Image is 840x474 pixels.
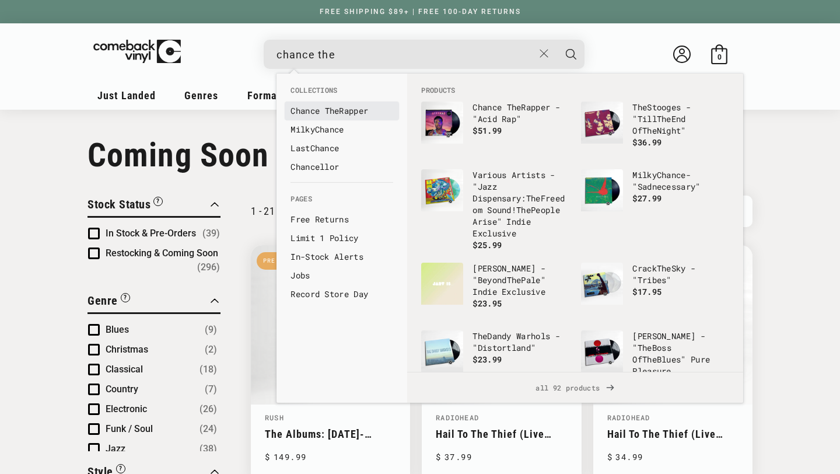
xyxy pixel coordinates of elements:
span: Blues [106,324,129,335]
img: Crack The Sky - "Tribes" [581,263,623,305]
span: 0 [717,53,722,61]
span: Jazz [106,443,125,454]
span: all 92 products [416,372,734,403]
li: pages: Jobs [285,266,399,285]
a: Chance TheRapper [290,105,393,117]
b: Chance [290,161,320,172]
li: collections: Milky Chance [285,120,399,139]
a: Chancellor [290,161,393,173]
span: Restocking & Coming Soon [106,248,218,259]
b: Chance [657,169,686,180]
b: The [507,274,521,285]
li: products: Crack The Sky - "Tribes" [575,257,735,325]
li: products: Jarvis Cocker - "Beyond The Pale" Indie Exclusive [415,257,575,325]
span: Number of products: (18) [199,363,217,377]
p: Rapper - "Acid Rap" [473,102,569,125]
b: The [657,113,671,124]
a: The Stooges - "Till The End Of The Night" TheStooges - "TillTheEnd OfTheNight" $36.99 [581,102,729,158]
b: The [473,330,487,341]
img: Jarvis Cocker - "Beyond The Pale" Indie Exclusive [421,263,463,305]
b: The [632,102,647,113]
li: pages: In-Stock Alerts [285,248,399,266]
a: FREE SHIPPING $89+ | FREE 100-DAY RETURNS [308,8,533,16]
span: Formats [247,89,286,102]
span: Genre [87,294,118,308]
img: The Stooges - "Till The End Of The Night" [581,102,623,144]
p: Crack Sky - "Tribes" [632,263,729,286]
a: Record Store Day [290,288,393,300]
span: Number of products: (7) [205,382,217,396]
img: Various Artists - "Jazz Dispensary: The Freedom Sound! The People Arise" Indie Exclusive [421,169,463,211]
a: Radiohead [436,413,479,422]
span: Christmas [106,344,148,355]
a: Jarvis Cocker - "Beyond The Pale" Indie Exclusive [PERSON_NAME] - "BeyondThePale" Indie Exclusive... [421,263,569,319]
b: The [325,105,339,116]
a: Various Artists - "Jazz Dispensary: The Freedom Sound! The People Arise" Indie Exclusive Various ... [421,169,569,251]
b: The [642,125,657,136]
img: The Dandy Warhols - "Distortland" [421,330,463,372]
li: products: Various Artists - "Jazz Dispensary: The Freedom Sound! The People Arise" Indie Exclusive [415,163,575,257]
button: Filter by Stock Status [87,196,163,216]
img: Milky Chance - "Sadnecessary" [581,169,623,211]
a: Limit 1 Policy [290,232,393,244]
div: Products [407,74,743,372]
span: In Stock & Pre-Orders [106,228,196,239]
li: collections: Last Chance [285,139,399,158]
div: Collections [276,74,407,182]
li: pages: Free Returns [285,210,399,229]
p: [PERSON_NAME] - "Beyond Pale" Indie Exclusive [473,263,569,298]
div: Search [264,40,584,69]
a: Rush [265,413,284,422]
button: Close [534,41,555,67]
input: When autocomplete results are available use up and down arrows to review and enter to select [276,43,534,67]
span: $36.99 [632,137,661,148]
h1: Coming Soon & Pre-Orders [87,136,752,175]
b: The [507,102,521,113]
li: products: The Stooges - "Till The End Of The Night" [575,96,735,163]
li: products: Chance The Rapper - "Acid Rap" [415,96,575,163]
span: Classical [106,364,143,375]
a: LastChance [290,142,393,154]
li: pages: Limit 1 Policy [285,229,399,248]
b: Chance [315,124,344,135]
a: Chance The Rapper - "Acid Rap" Chance TheRapper - "Acid Rap" $51.99 [421,102,569,158]
span: Genres [184,89,218,102]
a: all 92 products [407,372,743,403]
img: Joe Turner - "The Boss Of The Blues" Pure Pleasure [581,330,623,372]
li: products: Joe Turner - "The Boss Of The Blues" Pure Pleasure [575,325,735,395]
img: Chance The Rapper - "Acid Rap" [421,102,463,144]
a: In-Stock Alerts [290,251,393,263]
a: Hail To The Thief (Live Recordings [DATE] - [DATE]) [436,428,567,440]
span: Number of products: (2) [205,343,217,357]
a: Hail To The Thief (Live Recordings [DATE] - [DATE]) [607,428,738,440]
span: Stock Status [87,197,150,211]
b: The [642,354,657,365]
a: Radiohead [607,413,650,422]
li: Collections [285,85,399,102]
span: Electronic [106,403,147,414]
span: $27.99 [632,193,661,204]
a: Free Returns [290,214,393,225]
li: products: The Dandy Warhols - "Distortland" [415,325,575,392]
b: Chance [290,105,320,116]
span: Funk / Soul [106,423,153,434]
a: MilkyChance [290,124,393,135]
p: Stooges - "Till End Of Night" [632,102,729,137]
button: Search [556,40,586,69]
a: The Albums: [DATE]-[DATE] [265,428,396,440]
span: Just Landed [97,89,156,102]
li: collections: Chancellor [285,158,399,176]
li: pages: Record Store Day [285,285,399,304]
span: $23.99 [473,354,502,365]
div: View All [407,372,743,403]
b: The [638,342,652,353]
span: Country [106,384,138,395]
li: collections: Chance The Rapper [285,102,399,120]
p: Various Artists - "Jazz Dispensary: Freedom Sound! People Arise" Indie Exclusive [473,169,569,239]
span: Number of products: (296) [197,260,220,274]
button: Filter by Genre [87,292,130,312]
p: Dandy Warhols - "Distortland" [473,330,569,354]
li: Products [415,85,735,96]
b: Chance [473,102,502,113]
div: Pages [276,182,407,309]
